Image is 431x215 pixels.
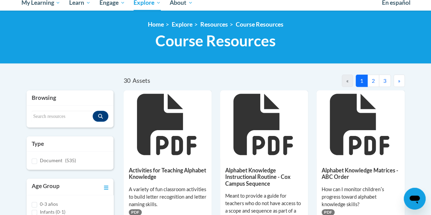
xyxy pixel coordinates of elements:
span: Course Resources [155,32,276,50]
h3: Age Group [32,182,60,191]
label: 0-3 años [40,200,58,208]
span: » [398,77,400,84]
a: Home [148,21,164,28]
button: 2 [367,75,379,87]
span: 30 [124,77,130,84]
button: 3 [379,75,391,87]
a: Resources [200,21,228,28]
span: Document [40,157,62,163]
h5: Alphabet Knowledge Matrices - ABC Order [322,167,399,180]
iframe: Button to launch messaging window [404,188,426,210]
div: A variety of fun classroom activities to build letter recognition and letter naming skills. [129,186,206,208]
h5: Alphabet Knowledge Instructional Routine - Cox Campus Sequence [225,167,303,187]
div: How can I monitor childrenʹs progress toward alphabet knowledge skills? [322,186,399,208]
a: Explore [172,21,193,28]
span: (535) [65,157,76,163]
span: Assets [133,77,150,84]
nav: Pagination Navigation [264,75,405,87]
input: Search resources [32,111,93,122]
h3: Browsing [32,94,108,102]
a: Course Resources [236,21,283,28]
h5: Activities for Teaching Alphabet Knowledge [129,167,206,180]
button: Search resources [93,111,108,122]
button: 1 [356,75,368,87]
button: Next [394,75,405,87]
h3: Type [32,140,108,148]
a: Toggle collapse [104,182,108,191]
